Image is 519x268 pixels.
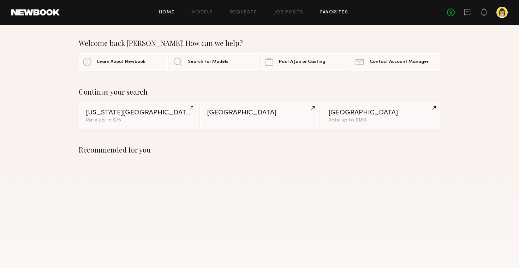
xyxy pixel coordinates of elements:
[279,60,325,64] span: Post A Job or Casting
[351,53,440,71] a: Contact Account Manager
[200,102,319,129] a: [GEOGRAPHIC_DATA]
[79,88,440,96] div: Continue your search
[328,109,433,116] div: [GEOGRAPHIC_DATA]
[86,109,191,116] div: [US_STATE][GEOGRAPHIC_DATA]
[274,10,304,15] a: Job Posts
[97,60,145,64] span: Learn About Newbook
[79,53,168,71] a: Learn About Newbook
[230,10,257,15] a: Requests
[188,60,228,64] span: Search For Models
[86,118,191,123] div: Rate up to $75
[328,118,433,123] div: Rate up to $180
[321,102,440,129] a: [GEOGRAPHIC_DATA]Rate up to $180
[207,109,312,116] div: [GEOGRAPHIC_DATA]
[261,53,350,71] a: Post A Job or Casting
[159,10,175,15] a: Home
[79,102,198,129] a: [US_STATE][GEOGRAPHIC_DATA]Rate up to $75
[79,145,440,154] div: Recommended for you
[79,39,440,47] div: Welcome back [PERSON_NAME]! How can we help?
[320,10,348,15] a: Favorites
[191,10,213,15] a: Models
[169,53,258,71] a: Search For Models
[370,60,429,64] span: Contact Account Manager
